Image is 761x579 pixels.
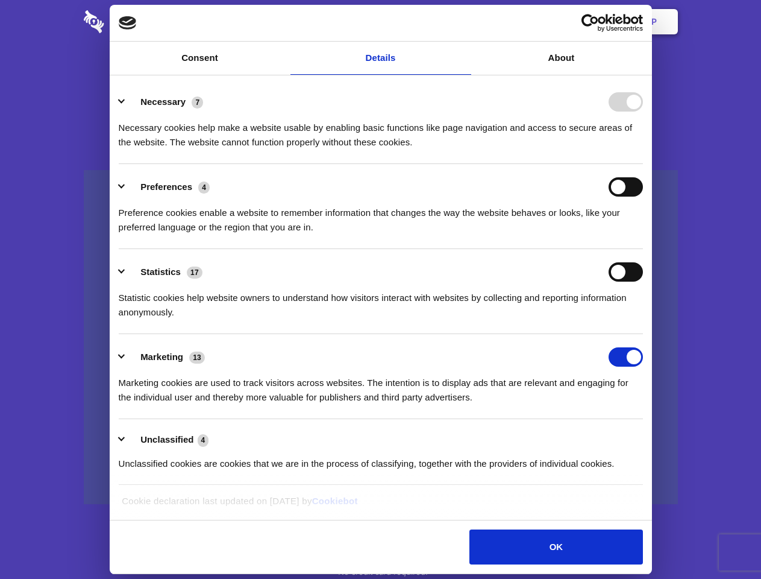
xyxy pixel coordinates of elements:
iframe: Drift Widget Chat Controller [701,519,747,565]
div: Cookie declaration last updated on [DATE] by [113,494,648,517]
button: Unclassified (4) [119,432,216,448]
div: Preference cookies enable a website to remember information that changes the way the website beha... [119,197,643,235]
label: Necessary [140,96,186,107]
span: 13 [189,352,205,364]
button: Preferences (4) [119,177,218,197]
a: Consent [110,42,290,75]
a: About [471,42,652,75]
label: Preferences [140,182,192,192]
div: Statistic cookies help website owners to understand how visitors interact with websites by collec... [119,282,643,320]
div: Marketing cookies are used to track visitors across websites. The intention is to display ads tha... [119,367,643,405]
span: 4 [198,182,210,194]
a: Details [290,42,471,75]
a: Usercentrics Cookiebot - opens in a new window [537,14,643,32]
a: Contact [489,3,544,40]
button: Necessary (7) [119,92,211,112]
button: Marketing (13) [119,347,213,367]
div: Unclassified cookies are cookies that we are in the process of classifying, together with the pro... [119,448,643,471]
a: Cookiebot [312,496,358,506]
button: Statistics (17) [119,262,210,282]
label: Statistics [140,267,181,277]
h1: Eliminate Slack Data Loss. [84,54,678,98]
img: logo-wordmark-white-trans-d4663122ce5f474addd5e946df7df03e33cb6a1c49d2221995e7729f52c070b2.svg [84,10,187,33]
span: 4 [198,434,209,446]
img: logo [119,16,137,30]
a: Login [546,3,599,40]
a: Wistia video thumbnail [84,170,678,505]
span: 7 [192,96,203,109]
a: Pricing [354,3,406,40]
label: Marketing [140,352,183,362]
button: OK [469,530,642,565]
h4: Auto-redaction of sensitive data, encrypted data sharing and self-destructing private chats. Shar... [84,110,678,150]
div: Necessary cookies help make a website usable by enabling basic functions like page navigation and... [119,112,643,150]
span: 17 [187,267,202,279]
